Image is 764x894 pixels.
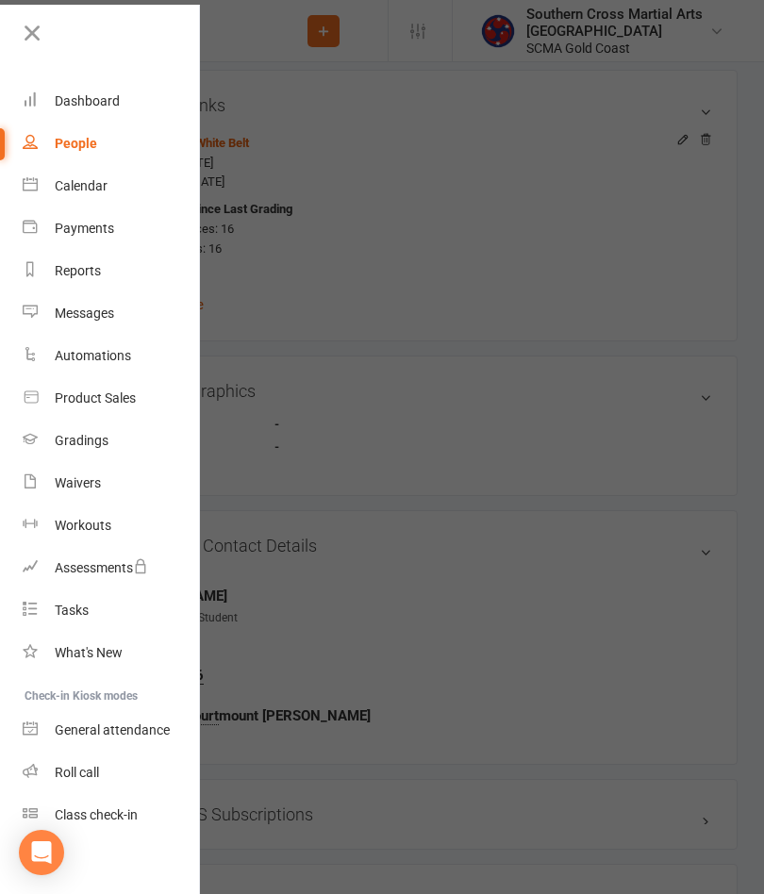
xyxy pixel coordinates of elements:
div: Messages [55,306,114,321]
div: Tasks [55,603,89,618]
div: Payments [55,221,114,236]
a: Workouts [23,505,201,547]
a: Automations [23,335,201,377]
div: People [55,136,97,151]
a: Product Sales [23,377,201,420]
div: Gradings [55,433,108,448]
a: Reports [23,250,201,292]
div: Reports [55,263,101,278]
a: Waivers [23,462,201,505]
a: Gradings [23,420,201,462]
a: Roll call [23,752,201,794]
div: Class check-in [55,807,138,822]
a: Dashboard [23,80,201,123]
div: Product Sales [55,390,136,406]
div: Calendar [55,178,108,193]
div: General attendance [55,722,170,737]
a: Messages [23,292,201,335]
div: Waivers [55,475,101,490]
div: Automations [55,348,131,363]
div: Dashboard [55,93,120,108]
a: Class kiosk mode [23,794,201,836]
a: Tasks [23,589,201,632]
div: What's New [55,645,123,660]
div: Roll call [55,765,99,780]
a: Payments [23,207,201,250]
a: Assessments [23,547,201,589]
a: People [23,123,201,165]
a: General attendance kiosk mode [23,709,201,752]
div: Open Intercom Messenger [19,830,64,875]
a: What's New [23,632,201,674]
div: Workouts [55,518,111,533]
a: Calendar [23,165,201,207]
div: Assessments [55,560,148,575]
